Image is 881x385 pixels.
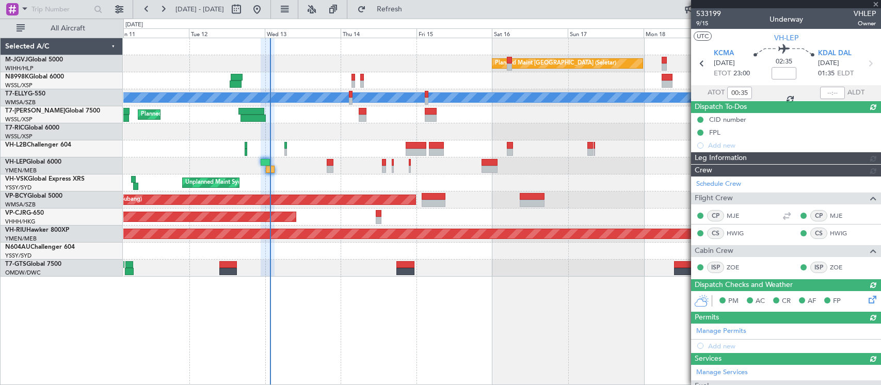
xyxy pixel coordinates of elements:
a: VHHH/HKG [5,218,36,226]
div: Planned Maint [GEOGRAPHIC_DATA] ([GEOGRAPHIC_DATA]) [141,107,303,122]
div: Thu 14 [341,28,417,38]
span: 23:00 [733,69,750,79]
span: T7-GTS [5,261,26,267]
a: T7-[PERSON_NAME]Global 7500 [5,108,100,114]
span: VP-BCY [5,193,27,199]
div: Tue 12 [189,28,265,38]
a: YMEN/MEB [5,235,37,243]
a: T7-GTSGlobal 7500 [5,261,61,267]
a: OMDW/DWC [5,269,41,277]
span: Owner [854,19,876,28]
a: N8998KGlobal 6000 [5,74,64,80]
span: ELDT [837,69,854,79]
div: Unplanned Maint Sydney ([PERSON_NAME] Intl) [185,175,312,190]
a: T7-RICGlobal 6000 [5,125,59,131]
span: VHLEP [854,8,876,19]
span: VH-LEP [5,159,26,165]
span: 01:35 [818,69,835,79]
span: ETOT [714,69,731,79]
span: VH-VSK [5,176,28,182]
span: [DATE] [818,58,839,69]
a: WSSL/XSP [5,116,33,123]
span: All Aircraft [27,25,109,32]
div: Sat 16 [492,28,568,38]
span: VH-RIU [5,227,26,233]
a: VH-L2BChallenger 604 [5,142,71,148]
span: N8998K [5,74,29,80]
span: [DATE] [714,58,735,69]
a: WIHH/HLP [5,65,34,72]
span: [DATE] - [DATE] [175,5,224,14]
div: Mon 11 [114,28,189,38]
span: VP-CJR [5,210,26,216]
a: T7-ELLYG-550 [5,91,45,97]
span: T7-ELLY [5,91,28,97]
span: 533199 [696,8,721,19]
a: VH-LEPGlobal 6000 [5,159,61,165]
button: All Aircraft [11,20,112,37]
div: Planned Maint [GEOGRAPHIC_DATA] (Seletar) [495,56,616,71]
span: T7-[PERSON_NAME] [5,108,65,114]
a: WMSA/SZB [5,201,36,208]
span: VH-LEP [774,33,798,43]
a: YSSY/SYD [5,252,31,260]
div: Fri 15 [417,28,492,38]
div: Wed 13 [265,28,341,38]
span: 02:35 [776,57,792,67]
a: N604AUChallenger 604 [5,244,75,250]
span: M-JGVJ [5,57,28,63]
a: VP-BCYGlobal 5000 [5,193,62,199]
span: VH-L2B [5,142,27,148]
input: Trip Number [31,2,91,17]
div: Sun 17 [568,28,644,38]
span: ALDT [847,88,864,98]
a: M-JGVJGlobal 5000 [5,57,63,63]
div: Underway [770,14,803,25]
a: YSSY/SYD [5,184,31,191]
span: ATOT [708,88,725,98]
span: Refresh [368,6,411,13]
a: WSSL/XSP [5,133,33,140]
div: [DATE] [125,21,143,29]
a: VH-RIUHawker 800XP [5,227,69,233]
span: 9/15 [696,19,721,28]
span: KDAL DAL [818,49,852,59]
span: N604AU [5,244,30,250]
span: T7-RIC [5,125,24,131]
a: VP-CJRG-650 [5,210,44,216]
a: WSSL/XSP [5,82,33,89]
div: Mon 18 [644,28,719,38]
a: WMSA/SZB [5,99,36,106]
a: VH-VSKGlobal Express XRS [5,176,85,182]
span: KCMA [714,49,734,59]
a: YMEN/MEB [5,167,37,174]
button: UTC [694,31,712,41]
button: Refresh [353,1,414,18]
